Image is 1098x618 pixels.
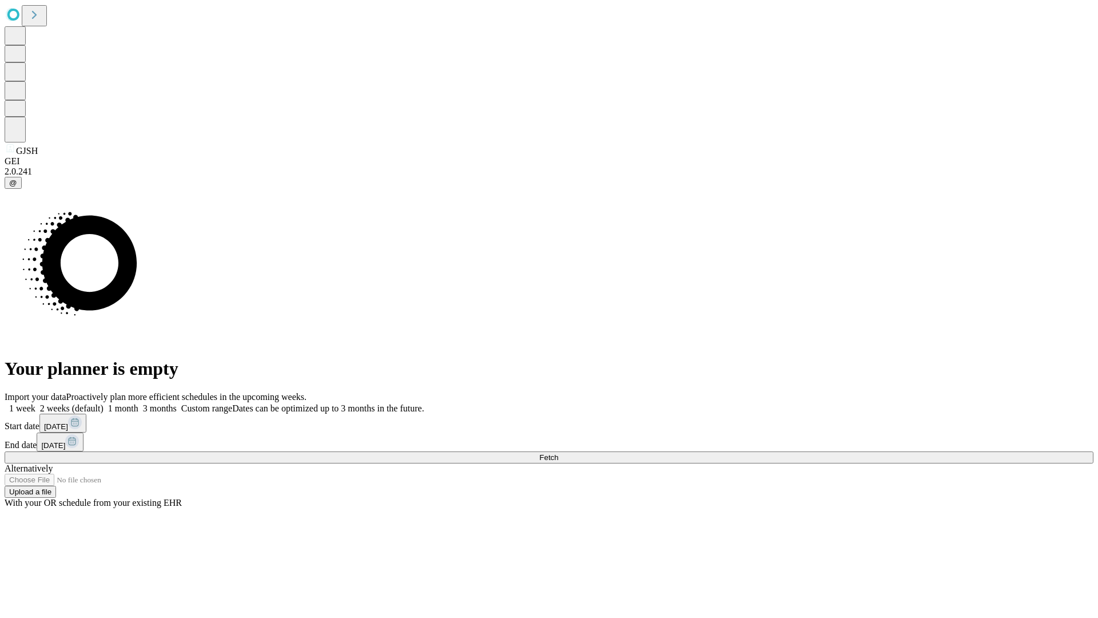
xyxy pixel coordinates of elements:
span: Alternatively [5,463,53,473]
button: [DATE] [39,414,86,433]
button: Upload a file [5,486,56,498]
span: Proactively plan more efficient schedules in the upcoming weeks. [66,392,307,402]
h1: Your planner is empty [5,358,1093,379]
span: @ [9,179,17,187]
span: With your OR schedule from your existing EHR [5,498,182,508]
div: GEI [5,156,1093,167]
button: Fetch [5,451,1093,463]
span: Fetch [539,453,558,462]
span: GJSH [16,146,38,156]
span: 1 month [108,403,138,413]
button: [DATE] [37,433,83,451]
span: 1 week [9,403,35,413]
span: 3 months [143,403,177,413]
div: 2.0.241 [5,167,1093,177]
span: Import your data [5,392,66,402]
span: Custom range [181,403,232,413]
button: @ [5,177,22,189]
span: [DATE] [44,422,68,431]
div: Start date [5,414,1093,433]
span: [DATE] [41,441,65,450]
span: 2 weeks (default) [40,403,104,413]
span: Dates can be optimized up to 3 months in the future. [232,403,424,413]
div: End date [5,433,1093,451]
